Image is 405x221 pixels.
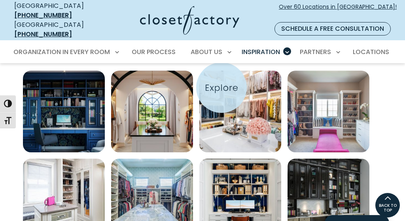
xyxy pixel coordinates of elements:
[191,47,222,56] span: About Us
[111,71,193,152] img: Spacious custom walk-in closet with abundant wardrobe space, center island storage
[353,47,389,56] span: Locations
[14,1,100,20] div: [GEOGRAPHIC_DATA]
[14,20,100,39] div: [GEOGRAPHIC_DATA]
[300,47,331,56] span: Partners
[274,22,391,36] a: Schedule a Free Consultation
[132,47,176,56] span: Our Process
[14,30,72,39] a: [PHONE_NUMBER]
[23,71,105,152] img: Custom home office with blue built-ins, glass-front cabinets, adjustable shelving, custom drawer ...
[242,47,280,56] span: Inspiration
[199,71,281,152] a: Open inspiration gallery to preview enlarged image
[288,71,369,152] img: Walk-in closet with dual hanging rods, crown molding, built-in drawers and window seat bench.
[8,41,397,63] nav: Primary Menu
[111,71,193,152] a: Open inspiration gallery to preview enlarged image
[288,71,369,152] a: Open inspiration gallery to preview enlarged image
[14,11,72,20] a: [PHONE_NUMBER]
[375,203,400,213] span: BACK TO TOP
[199,71,281,152] img: Custom white melamine system with triple-hang wardrobe rods, gold-tone hanging hardware, and inte...
[375,193,400,218] a: BACK TO TOP
[23,71,105,152] a: Open inspiration gallery to preview enlarged image
[279,3,397,19] span: Over 60 Locations in [GEOGRAPHIC_DATA]!
[13,47,110,56] span: Organization in Every Room
[140,6,239,35] img: Closet Factory Logo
